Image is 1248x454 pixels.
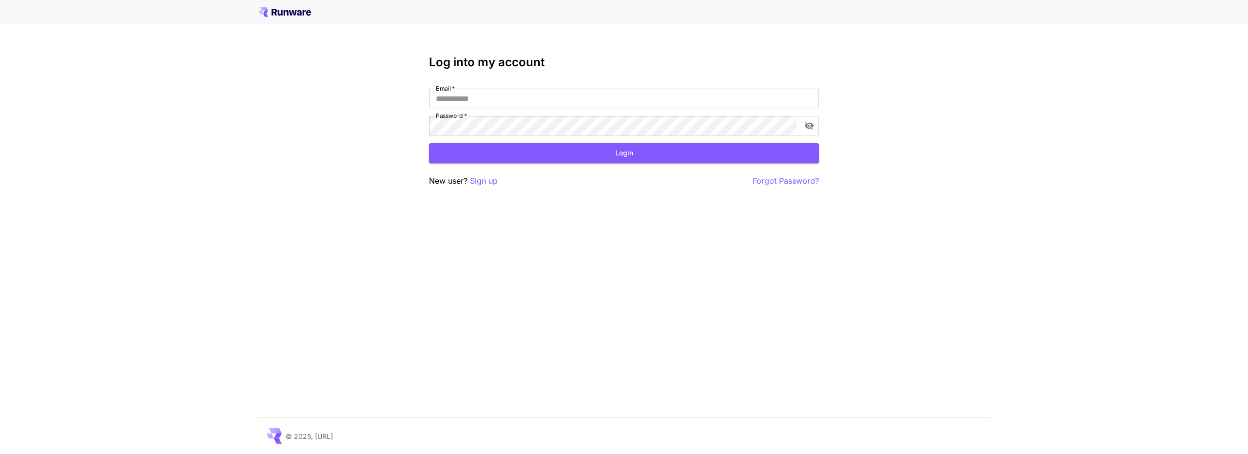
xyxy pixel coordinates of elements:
[429,175,498,187] p: New user?
[436,84,455,93] label: Email
[436,112,467,120] label: Password
[429,56,819,69] h3: Log into my account
[286,431,333,441] p: © 2025, [URL]
[429,143,819,163] button: Login
[800,117,818,134] button: toggle password visibility
[470,175,498,187] button: Sign up
[753,175,819,187] button: Forgot Password?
